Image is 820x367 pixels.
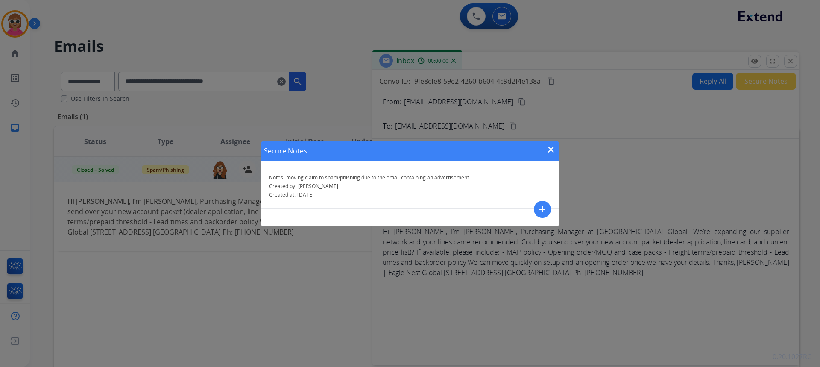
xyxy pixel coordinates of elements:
[264,146,307,156] h1: Secure Notes
[537,204,548,214] mat-icon: add
[297,191,314,198] span: [DATE]
[269,191,296,198] span: Created at:
[546,144,556,155] mat-icon: close
[298,182,338,190] span: [PERSON_NAME]
[286,174,469,181] span: moving claim to spam/phishing due to the email containing an advertisement
[773,352,811,362] p: 0.20.1027RC
[269,174,284,181] span: Notes:
[269,182,296,190] span: Created by:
